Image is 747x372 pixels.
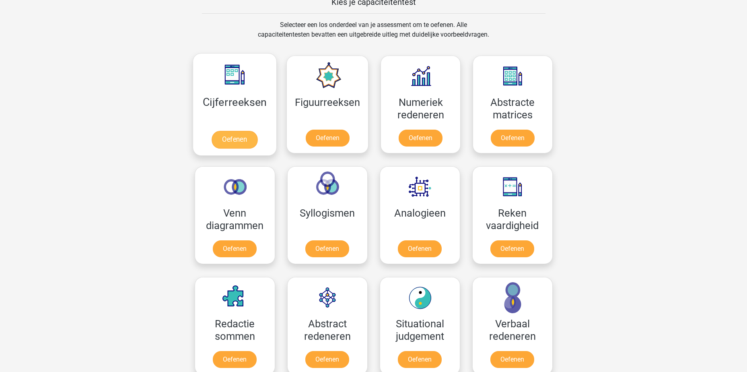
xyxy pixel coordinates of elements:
a: Oefenen [213,351,257,368]
a: Oefenen [399,130,442,147]
div: Selecteer een los onderdeel van je assessment om te oefenen. Alle capaciteitentesten bevatten een... [250,20,497,49]
a: Oefenen [305,240,349,257]
a: Oefenen [398,351,442,368]
a: Oefenen [213,240,257,257]
a: Oefenen [398,240,442,257]
a: Oefenen [212,131,257,149]
a: Oefenen [490,240,534,257]
a: Oefenen [306,130,350,147]
a: Oefenen [491,130,535,147]
a: Oefenen [305,351,349,368]
a: Oefenen [490,351,534,368]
